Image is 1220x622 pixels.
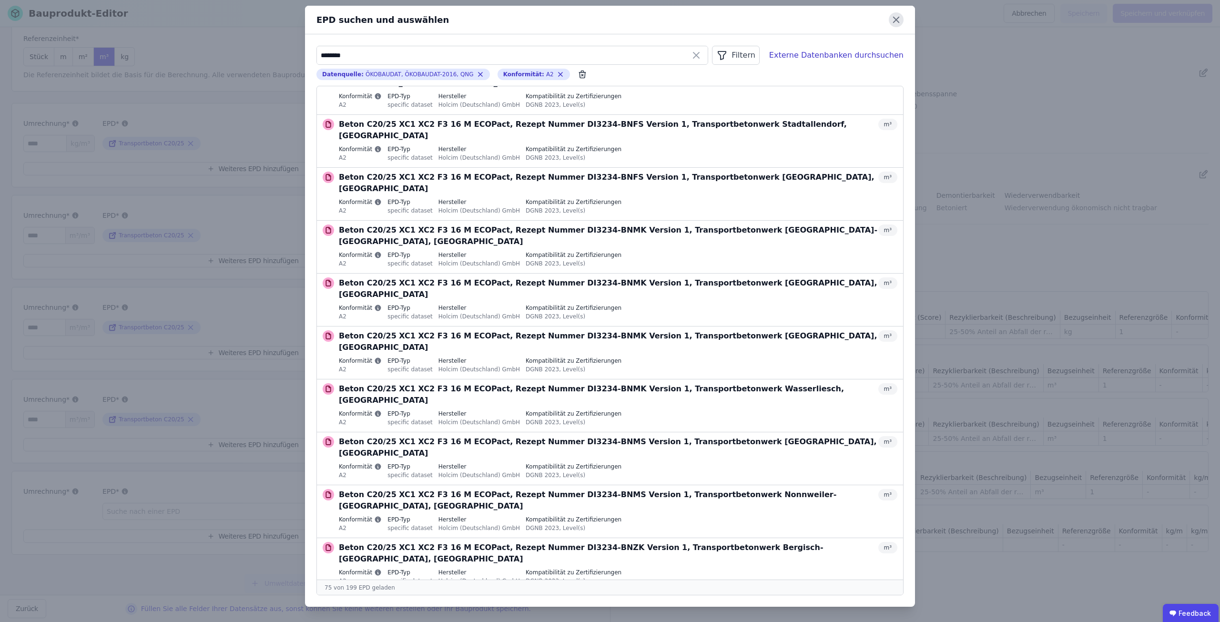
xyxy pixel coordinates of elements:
p: Beton C20/25 XC1 XC2 F3 16 M ECOPact, Rezept Nummer DI3234-BNFS Version 1, Transportbetonwerk Sta... [339,119,878,142]
label: Konformität [339,92,382,100]
label: EPD-Typ [387,92,433,100]
div: A2 [339,100,382,109]
label: Kompatibilität zu Zertifizierungen [526,569,621,576]
div: m³ [878,224,898,236]
div: A2 [339,523,382,532]
button: Filtern [712,46,759,65]
p: Beton C20/25 XC1 XC2 F3 16 M ECOPact, Rezept Nummer DI3234-BNMS Version 1, Transportbetonwerk Non... [339,489,878,512]
div: m³ [878,172,898,183]
span: A2 [546,71,554,78]
p: Beton C20/25 XC1 XC2 F3 16 M ECOPact, Rezept Nummer DI3234-BNMK Version 1, Transportbetonwerk Was... [339,383,878,406]
label: Konformität [339,516,382,523]
p: Beton C20/25 XC1 XC2 F3 16 M ECOPact, Rezept Nummer DI3234-BNZK Version 1, Transportbetonwerk Ber... [339,542,878,565]
label: EPD-Typ [387,198,433,206]
div: Holcim (Deutschland) GmbH [438,259,520,267]
label: Kompatibilität zu Zertifizierungen [526,251,621,259]
label: Kompatibilität zu Zertifizierungen [526,463,621,470]
div: specific dataset [387,312,433,320]
div: specific dataset [387,365,433,373]
div: specific dataset [387,206,433,214]
label: Hersteller [438,357,520,365]
p: Beton C20/25 XC1 XC2 F3 16 M ECOPact, Rezept Nummer DI3234-BNMS Version 1, Transportbetonwerk [GE... [339,436,878,459]
div: Holcim (Deutschland) GmbH [438,100,520,109]
div: DGNB 2023, Level(s) [526,576,621,585]
div: m³ [878,436,898,448]
div: DGNB 2023, Level(s) [526,259,621,267]
label: Kompatibilität zu Zertifizierungen [526,410,621,418]
div: Holcim (Deutschland) GmbH [438,312,520,320]
div: specific dataset [387,153,433,162]
div: Holcim (Deutschland) GmbH [438,365,520,373]
div: A2 [339,418,382,426]
label: EPD-Typ [387,251,433,259]
label: EPD-Typ [387,463,433,470]
div: specific dataset [387,576,433,585]
label: Hersteller [438,463,520,470]
label: Hersteller [438,569,520,576]
div: Holcim (Deutschland) GmbH [438,470,520,479]
div: m³ [878,119,898,130]
label: Konformität [339,569,382,576]
label: Kompatibilität zu Zertifizierungen [526,516,621,523]
span: Datenquelle : [322,71,364,78]
label: Hersteller [438,251,520,259]
div: 75 von 199 EPD geladen [317,580,903,595]
div: m³ [878,489,898,500]
div: specific dataset [387,259,433,267]
div: DGNB 2023, Level(s) [526,312,621,320]
div: specific dataset [387,470,433,479]
div: EPD suchen und auswählen [316,13,889,27]
p: Beton C20/25 XC1 XC2 F3 16 M ECOPact, Rezept Nummer DI3234-BNMK Version 1, Transportbetonwerk [GE... [339,277,878,300]
div: m³ [878,330,898,342]
label: Hersteller [438,516,520,523]
label: Konformität [339,145,382,153]
div: specific dataset [387,100,433,109]
span: Konformität : [503,71,544,78]
div: A2 [339,576,382,585]
label: Konformität [339,410,382,418]
label: Kompatibilität zu Zertifizierungen [526,304,621,312]
div: Holcim (Deutschland) GmbH [438,153,520,162]
label: Konformität [339,357,382,365]
div: m³ [878,277,898,289]
label: EPD-Typ [387,145,433,153]
div: A2 [339,153,382,162]
label: Kompatibilität zu Zertifizierungen [526,198,621,206]
div: specific dataset [387,523,433,532]
div: A2 [339,365,382,373]
label: Konformität [339,463,382,470]
div: A2 [339,206,382,214]
label: Kompatibilität zu Zertifizierungen [526,145,621,153]
label: Hersteller [438,304,520,312]
div: A2 [339,312,382,320]
label: Hersteller [438,92,520,100]
label: Hersteller [438,145,520,153]
label: EPD-Typ [387,569,433,576]
div: m³ [878,383,898,395]
div: Holcim (Deutschland) GmbH [438,206,520,214]
label: EPD-Typ [387,410,433,418]
div: Holcim (Deutschland) GmbH [438,418,520,426]
label: Konformität [339,251,382,259]
div: Holcim (Deutschland) GmbH [438,576,520,585]
div: Externe Datenbanken durchsuchen [769,50,904,61]
div: A2 [339,470,382,479]
div: m³ [878,542,898,553]
div: DGNB 2023, Level(s) [526,365,621,373]
div: DGNB 2023, Level(s) [526,153,621,162]
label: Kompatibilität zu Zertifizierungen [526,92,621,100]
div: specific dataset [387,418,433,426]
p: Beton C20/25 XC1 XC2 F3 16 M ECOPact, Rezept Nummer DI3234-BNMK Version 1, Transportbetonwerk [GE... [339,224,878,247]
div: DGNB 2023, Level(s) [526,100,621,109]
label: Kompatibilität zu Zertifizierungen [526,357,621,365]
label: EPD-Typ [387,516,433,523]
div: Holcim (Deutschland) GmbH [438,523,520,532]
label: Hersteller [438,198,520,206]
p: Beton C20/25 XC1 XC2 F3 16 M ECOPact, Rezept Nummer DI3234-BNMK Version 1, Transportbetonwerk [GE... [339,330,878,353]
p: Beton C20/25 XC1 XC2 F3 16 M ECOPact, Rezept Nummer DI3234-BNFS Version 1, Transportbetonwerk [GE... [339,172,878,194]
div: DGNB 2023, Level(s) [526,470,621,479]
div: A2 [339,259,382,267]
label: Konformität [339,304,382,312]
div: DGNB 2023, Level(s) [526,523,621,532]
